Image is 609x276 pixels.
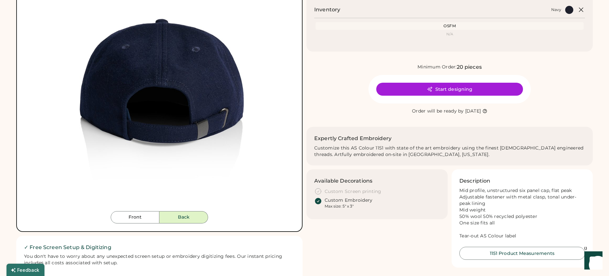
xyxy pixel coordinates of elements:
[111,211,159,223] button: Front
[578,247,606,275] iframe: Front Chat
[314,145,585,158] div: Customize this AS Colour 1151 with state of the art embroidery using the finest [DEMOGRAPHIC_DATA...
[317,23,582,29] div: OSFM
[457,63,482,71] div: 20 pieces
[459,187,585,239] div: Mid profile, unstructured six panel cap, flat peak Adjustable fastener with metal clasp, tonal un...
[459,247,585,260] button: 1151 Product Measurements
[24,253,295,266] div: You don't have to worry about any unexpected screen setup or embroidery digitizing fees. Our inst...
[325,197,372,204] div: Custom Embroidery
[465,108,481,114] div: [DATE]
[459,177,491,185] h3: Description
[159,211,208,223] button: Back
[417,64,457,70] div: Minimum Order:
[551,7,561,12] div: Navy
[314,135,391,142] h2: Expertly Crafted Embroidery
[376,83,523,96] button: Start designing
[325,204,354,209] div: Max size: 5" x 3"
[325,188,381,195] div: Custom Screen printing
[314,6,340,14] h2: Inventory
[317,32,582,36] div: N/A
[412,108,464,114] div: Order will be ready by
[24,244,295,251] h2: ✓ Free Screen Setup & Digitizing
[314,177,372,185] h3: Available Decorations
